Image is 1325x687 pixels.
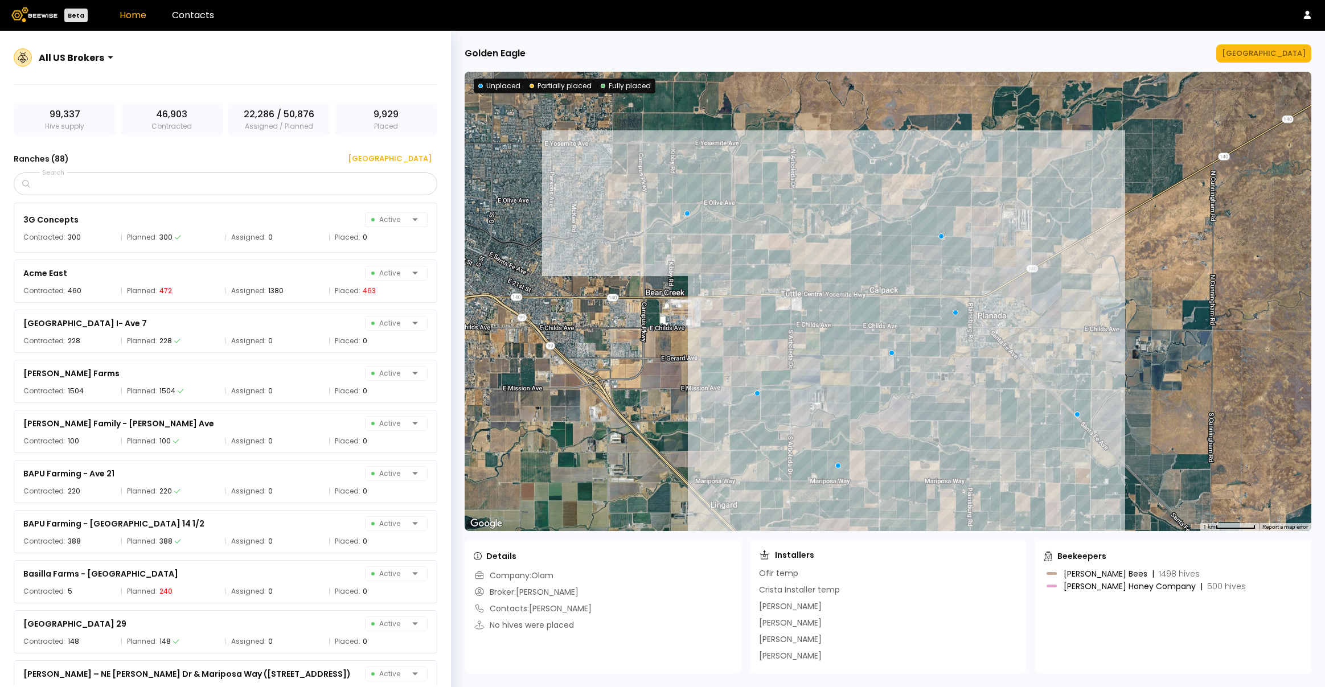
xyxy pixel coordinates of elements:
div: Fully placed [601,81,651,91]
span: Contracted: [23,435,65,447]
a: Contacts [172,9,214,22]
span: Assigned: [231,285,266,297]
div: Assigned / Planned [228,103,330,136]
span: Planned: [127,536,157,547]
div: No hives were placed [474,619,574,631]
div: [PERSON_NAME] [759,600,822,612]
div: Basilla Farms - [GEOGRAPHIC_DATA] [23,567,178,581]
div: 0 [363,335,367,347]
span: Contracted: [23,486,65,497]
div: 100 [68,435,79,447]
div: 0 [363,636,367,647]
span: Placed: [335,285,360,297]
span: Placed: [335,636,360,647]
img: Beewise logo [11,7,58,22]
div: BAPU Farming - Ave 21 [23,467,114,480]
div: All US Brokers [39,51,104,65]
div: 1504 [68,385,84,397]
h3: Ranches ( 88 ) [14,151,69,167]
div: 460 [68,285,81,297]
span: Active [371,517,408,530]
div: Details [474,550,516,562]
span: Assigned: [231,232,266,243]
div: [GEOGRAPHIC_DATA] I- Ave 7 [23,316,147,330]
div: 0 [268,232,273,243]
div: 0 [363,385,367,397]
div: BAPU Farming - [GEOGRAPHIC_DATA] 14 1/2 [23,517,204,530]
div: [PERSON_NAME] [759,633,822,645]
span: Contracted: [23,285,65,297]
span: Placed: [335,586,360,597]
div: 472 [159,285,172,297]
span: Planned: [127,385,157,397]
span: Assigned: [231,636,266,647]
div: 0 [268,636,273,647]
div: 0 [268,335,273,347]
div: 0 [363,536,367,547]
div: 0 [363,586,367,597]
span: Contracted: [23,232,65,243]
div: 1380 [268,285,284,297]
span: 500 hives [1207,581,1246,592]
a: Home [120,9,146,22]
span: Active [371,417,408,430]
div: 148 [159,636,171,647]
div: 0 [363,435,367,447]
span: Assigned: [231,586,266,597]
div: 0 [268,435,273,447]
div: Beta [64,9,88,22]
div: Company: Olam [474,570,553,582]
span: Active [371,667,408,681]
span: 1498 hives [1159,568,1200,579]
div: 228 [159,335,172,347]
span: Placed: [335,385,360,397]
button: [GEOGRAPHIC_DATA] [334,150,437,168]
div: [PERSON_NAME] – NE [PERSON_NAME] Dr & Mariposa Way ([STREET_ADDRESS]) [23,667,351,681]
div: [PERSON_NAME] Honey Company [1064,582,1246,590]
span: Assigned: [231,536,266,547]
div: Installers [759,549,814,561]
a: Open this area in Google Maps (opens a new window) [467,516,505,531]
button: [GEOGRAPHIC_DATA] [1216,44,1311,63]
div: 3G Concepts [23,213,79,227]
div: Unplaced [478,81,520,91]
div: 0 [363,232,367,243]
span: Active [371,266,408,280]
span: Planned: [127,435,157,447]
div: 220 [159,486,172,497]
span: Contracted: [23,536,65,547]
span: Assigned: [231,486,266,497]
span: Placed: [335,232,360,243]
span: Planned: [127,285,157,297]
span: Planned: [127,486,157,497]
span: Assigned: [231,385,266,397]
div: Acme East [23,266,67,280]
div: 1504 [159,385,175,397]
div: [PERSON_NAME] [759,650,822,662]
div: 300 [68,232,81,243]
div: Broker: [PERSON_NAME] [474,586,579,598]
div: 240 [159,586,173,597]
div: Beekeepers [1044,550,1106,562]
div: Contacts: [PERSON_NAME] [474,603,592,615]
div: | [1152,568,1154,579]
div: 100 [159,435,171,447]
div: Crista Installer temp [759,584,840,596]
span: 99,337 [50,108,80,121]
div: 300 [159,232,173,243]
span: 46,903 [156,108,187,121]
span: Planned: [127,232,157,243]
span: Active [371,367,408,380]
span: Planned: [127,586,157,597]
div: 0 [268,486,273,497]
span: Placed: [335,335,360,347]
span: Assigned: [231,335,266,347]
span: 22,286 / 50,876 [244,108,314,121]
span: Placed: [335,435,360,447]
div: 5 [68,586,72,597]
span: Placed: [335,536,360,547]
span: Active [371,213,408,227]
div: Golden Eagle [465,47,526,60]
div: 0 [363,486,367,497]
div: Placed [335,103,437,136]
